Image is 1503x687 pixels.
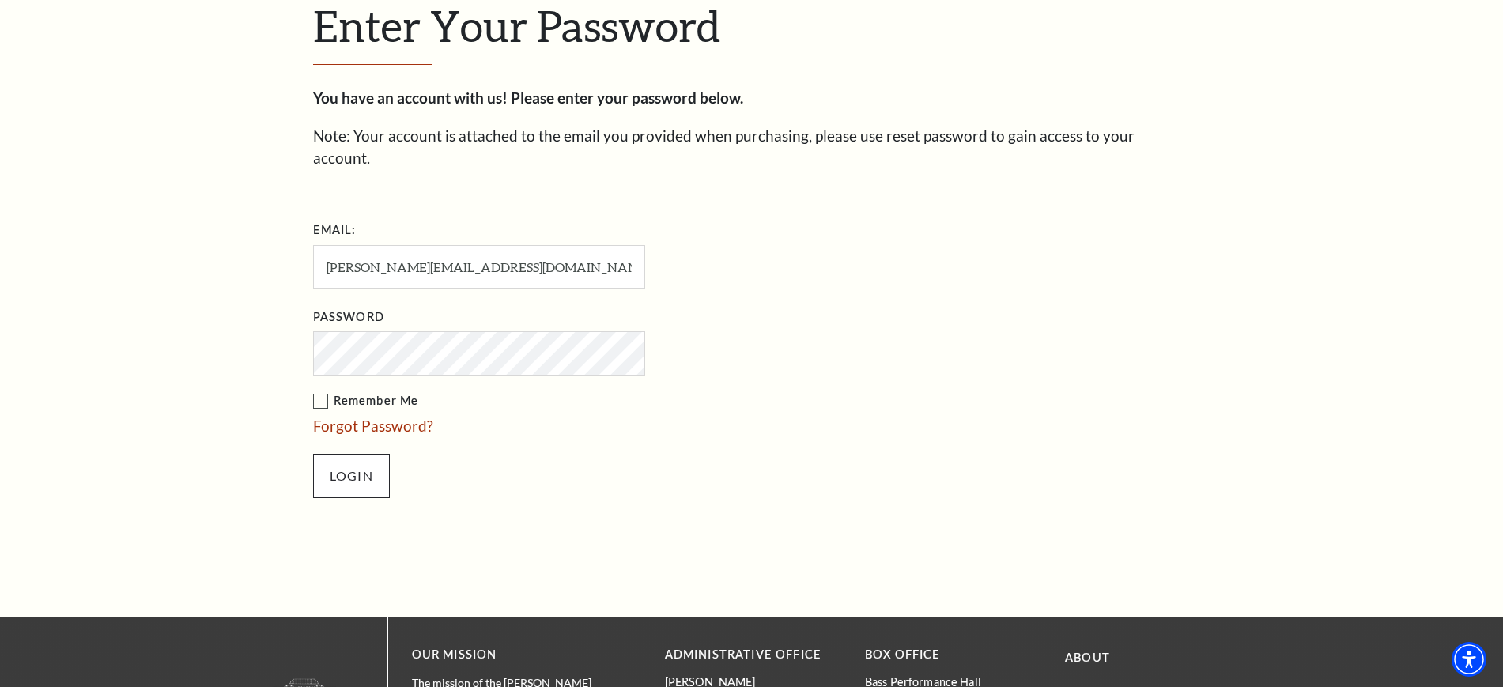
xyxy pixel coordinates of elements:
div: Accessibility Menu [1452,642,1486,677]
label: Email: [313,221,357,240]
p: BOX OFFICE [865,645,1041,665]
input: Required [313,245,645,289]
p: Note: Your account is attached to the email you provided when purchasing, please use reset passwo... [313,125,1191,170]
label: Password [313,308,384,327]
a: Forgot Password? [313,417,433,435]
strong: You have an account with us! [313,89,508,107]
a: About [1065,651,1110,664]
label: Remember Me [313,391,803,411]
input: Submit button [313,454,390,498]
strong: Please enter your password below. [511,89,743,107]
p: OUR MISSION [412,645,610,665]
p: Administrative Office [665,645,841,665]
